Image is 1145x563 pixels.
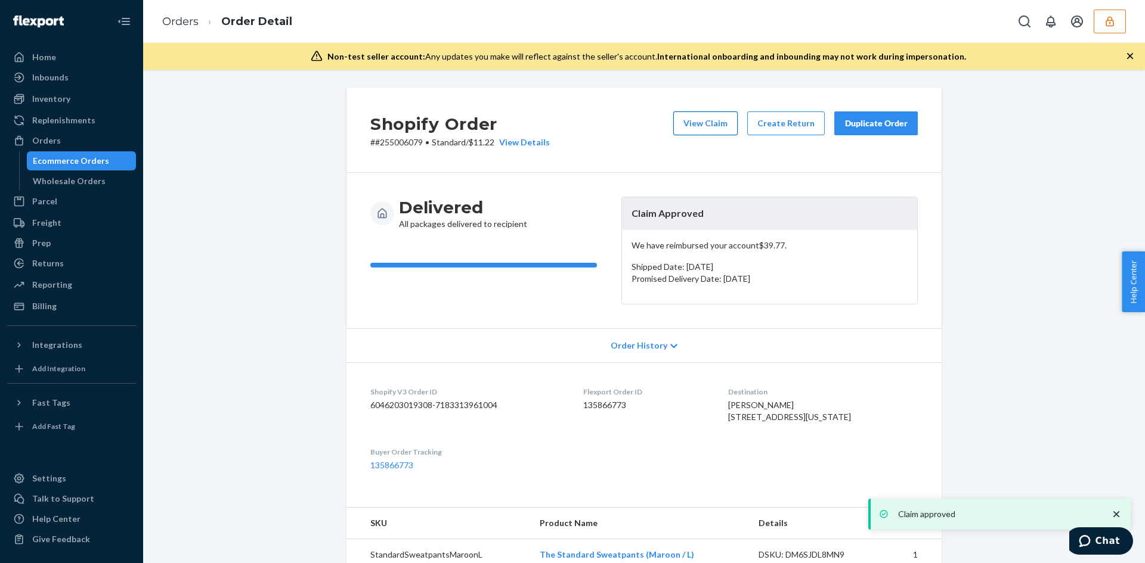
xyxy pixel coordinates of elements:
[370,136,550,148] p: # #255006079 / $11.22
[749,508,880,539] th: Details
[583,399,709,411] dd: 135866773
[1065,10,1089,33] button: Open account menu
[399,197,527,230] div: All packages delivered to recipient
[611,340,667,352] span: Order History
[7,192,136,211] a: Parcel
[622,197,917,230] header: Claim Approved
[7,275,136,294] a: Reporting
[632,273,908,285] p: Promised Delivery Date: [DATE]
[32,237,51,249] div: Prep
[32,217,61,229] div: Freight
[32,114,95,126] div: Replenishments
[32,339,82,351] div: Integrations
[346,508,530,539] th: SKU
[7,111,136,130] a: Replenishments
[32,135,61,147] div: Orders
[32,533,90,545] div: Give Feedback
[728,387,918,397] dt: Destination
[370,111,550,136] h2: Shopify Order
[834,111,918,135] button: Duplicate Order
[432,137,466,147] span: Standard
[1122,251,1145,312] button: Help Center
[32,257,64,269] div: Returns
[844,117,908,129] div: Duplicate Order
[7,131,136,150] a: Orders
[7,254,136,273] a: Returns
[32,363,85,374] div: Add Integration
[7,68,136,87] a: Inbounds
[327,51,966,63] div: Any updates you make will reflect against the seller's account.
[673,111,738,135] button: View Claim
[7,48,136,67] a: Home
[7,89,136,108] a: Inventory
[7,393,136,412] button: Fast Tags
[32,279,72,291] div: Reporting
[1039,10,1063,33] button: Open notifications
[494,136,550,148] button: View Details
[747,111,825,135] button: Create Return
[32,71,69,83] div: Inbounds
[425,137,429,147] span: •
[27,172,137,191] a: Wholesale Orders
[7,489,136,508] button: Talk to Support
[7,509,136,528] a: Help Center
[1013,10,1036,33] button: Open Search Box
[632,261,908,273] p: Shipped Date: [DATE]
[370,447,564,457] dt: Buyer Order Tracking
[32,397,70,409] div: Fast Tags
[327,51,425,61] span: Non-test seller account:
[632,239,908,251] p: We have reimbursed your account $39.77 .
[32,195,57,207] div: Parcel
[13,15,64,27] img: Flexport logo
[7,530,136,549] button: Give Feedback
[32,51,56,63] div: Home
[657,51,966,61] span: International onboarding and inbounding may not work during impersonation.
[370,399,564,411] dd: 6046203019308-7183313961004
[32,472,66,484] div: Settings
[32,93,70,105] div: Inventory
[33,175,106,187] div: Wholesale Orders
[7,359,136,378] a: Add Integration
[898,508,1098,520] p: Claim approved
[7,297,136,316] a: Billing
[540,549,694,559] a: The Standard Sweatpants (Maroon / L)
[7,213,136,232] a: Freight
[32,300,57,312] div: Billing
[32,493,94,505] div: Talk to Support
[162,15,199,28] a: Orders
[1110,508,1122,520] svg: close toast
[7,234,136,253] a: Prep
[33,155,109,167] div: Ecommerce Orders
[32,513,81,525] div: Help Center
[32,421,75,431] div: Add Fast Tag
[153,4,302,39] ol: breadcrumbs
[7,469,136,488] a: Settings
[1069,527,1133,557] iframe: Opens a widget where you can chat to one of our agents
[370,387,564,397] dt: Shopify V3 Order ID
[7,335,136,354] button: Integrations
[221,15,292,28] a: Order Detail
[7,417,136,436] a: Add Fast Tag
[370,460,413,470] a: 135866773
[399,197,527,218] h3: Delivered
[27,151,137,170] a: Ecommerce Orders
[530,508,749,539] th: Product Name
[759,549,871,561] div: DSKU: DM6SJDL8MN9
[728,400,851,422] span: [PERSON_NAME] [STREET_ADDRESS][US_STATE]
[112,10,136,33] button: Close Navigation
[583,387,709,397] dt: Flexport Order ID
